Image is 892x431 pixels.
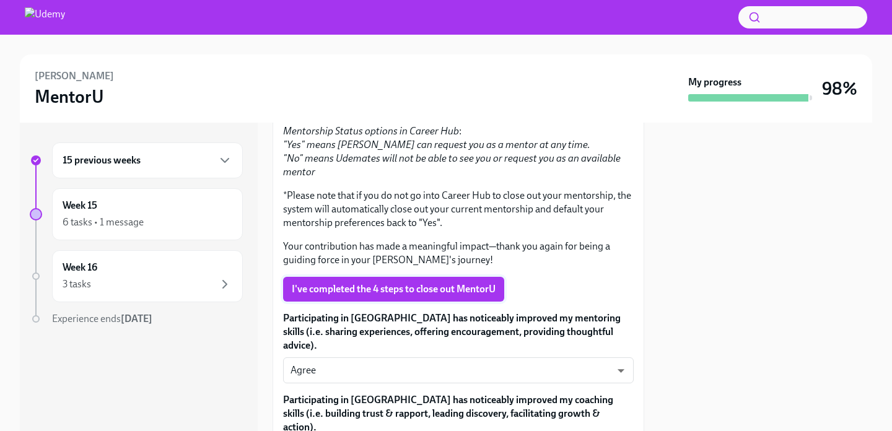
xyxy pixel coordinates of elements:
[25,7,65,27] img: Udemy
[30,250,243,302] a: Week 163 tasks
[283,357,634,383] div: Agree
[52,313,152,324] span: Experience ends
[688,76,741,89] strong: My progress
[63,215,144,229] div: 6 tasks • 1 message
[63,261,97,274] h6: Week 16
[52,142,243,178] div: 15 previous weeks
[63,154,141,167] h6: 15 previous weeks
[121,313,152,324] strong: [DATE]
[283,240,634,267] p: Your contribution has made a meaningful impact—thank you again for being a guiding force in your ...
[283,189,634,230] p: *Please note that if you do not go into Career Hub to close out your mentorship, the system will ...
[822,77,857,100] h3: 98%
[283,139,621,178] em: "Yes" means [PERSON_NAME] can request you as a mentor at any time. "No" means Udemates will not b...
[35,69,114,83] h6: [PERSON_NAME]
[283,277,504,302] button: I've completed the 4 steps to close out MentorU
[283,311,634,352] label: Participating in [GEOGRAPHIC_DATA] has noticeably improved my mentoring skills (i.e. sharing expe...
[35,85,104,108] h3: MentorU
[292,283,496,295] span: I've completed the 4 steps to close out MentorU
[283,125,459,137] em: Mentorship Status options in Career Hub
[63,277,91,291] div: 3 tasks
[63,199,97,212] h6: Week 15
[30,188,243,240] a: Week 156 tasks • 1 message
[283,124,634,179] p: :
